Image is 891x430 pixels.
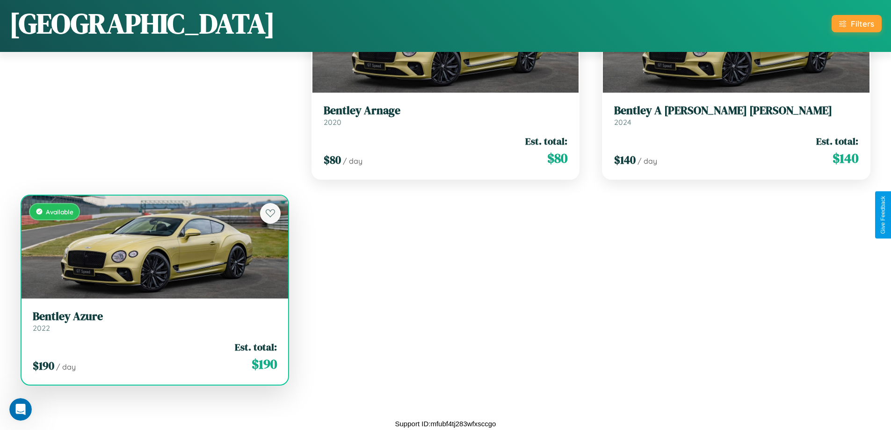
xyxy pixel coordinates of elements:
[832,15,882,32] button: Filters
[235,340,277,354] span: Est. total:
[614,152,636,168] span: $ 140
[816,134,858,148] span: Est. total:
[56,362,76,372] span: / day
[33,323,50,333] span: 2022
[614,104,858,127] a: Bentley A [PERSON_NAME] [PERSON_NAME]2024
[343,156,362,166] span: / day
[324,152,341,168] span: $ 80
[33,310,277,323] h3: Bentley Azure
[9,398,32,421] iframe: Intercom live chat
[851,19,874,29] div: Filters
[525,134,567,148] span: Est. total:
[46,208,73,216] span: Available
[324,104,568,117] h3: Bentley Arnage
[9,4,275,43] h1: [GEOGRAPHIC_DATA]
[637,156,657,166] span: / day
[324,104,568,127] a: Bentley Arnage2020
[252,355,277,373] span: $ 190
[614,104,858,117] h3: Bentley A [PERSON_NAME] [PERSON_NAME]
[395,417,496,430] p: Support ID: mfubf4tj283wfxsccgo
[833,149,858,168] span: $ 140
[614,117,631,127] span: 2024
[324,117,341,127] span: 2020
[880,196,886,234] div: Give Feedback
[33,310,277,333] a: Bentley Azure2022
[33,358,54,373] span: $ 190
[547,149,567,168] span: $ 80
